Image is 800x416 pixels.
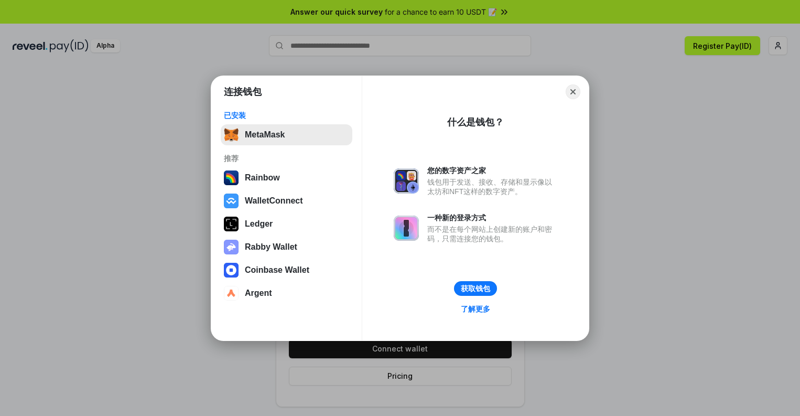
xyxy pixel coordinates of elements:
div: 推荐 [224,154,349,163]
div: 什么是钱包？ [447,116,504,129]
button: Rainbow [221,167,352,188]
img: svg+xml,%3Csvg%20xmlns%3D%22http%3A%2F%2Fwww.w3.org%2F2000%2Fsvg%22%20fill%3D%22none%22%20viewBox... [394,216,419,241]
img: svg+xml,%3Csvg%20xmlns%3D%22http%3A%2F%2Fwww.w3.org%2F2000%2Fsvg%22%20width%3D%2228%22%20height%3... [224,217,239,231]
button: Close [566,84,580,99]
div: Coinbase Wallet [245,265,309,275]
div: 您的数字资产之家 [427,166,557,175]
div: 钱包用于发送、接收、存储和显示像以太坊和NFT这样的数字资产。 [427,177,557,196]
div: 了解更多 [461,304,490,314]
button: Rabby Wallet [221,237,352,258]
div: Rabby Wallet [245,242,297,252]
button: 获取钱包 [454,281,497,296]
div: 而不是在每个网站上创建新的账户和密码，只需连接您的钱包。 [427,225,557,243]
div: MetaMask [245,130,285,140]
img: svg+xml,%3Csvg%20width%3D%22120%22%20height%3D%22120%22%20viewBox%3D%220%200%20120%20120%22%20fil... [224,170,239,185]
button: WalletConnect [221,190,352,211]
img: svg+xml,%3Csvg%20width%3D%2228%22%20height%3D%2228%22%20viewBox%3D%220%200%2028%2028%22%20fill%3D... [224,286,239,301]
div: 一种新的登录方式 [427,213,557,222]
img: svg+xml,%3Csvg%20width%3D%2228%22%20height%3D%2228%22%20viewBox%3D%220%200%2028%2028%22%20fill%3D... [224,263,239,278]
img: svg+xml,%3Csvg%20xmlns%3D%22http%3A%2F%2Fwww.w3.org%2F2000%2Fsvg%22%20fill%3D%22none%22%20viewBox... [224,240,239,254]
a: 了解更多 [455,302,496,316]
div: Ledger [245,219,273,229]
button: Coinbase Wallet [221,260,352,281]
div: 获取钱包 [461,284,490,293]
img: svg+xml,%3Csvg%20fill%3D%22none%22%20height%3D%2233%22%20viewBox%3D%220%200%2035%2033%22%20width%... [224,127,239,142]
h1: 连接钱包 [224,86,262,98]
button: Ledger [221,214,352,234]
div: 已安装 [224,111,349,120]
img: svg+xml,%3Csvg%20width%3D%2228%22%20height%3D%2228%22%20viewBox%3D%220%200%2028%2028%22%20fill%3D... [224,194,239,208]
div: Argent [245,289,272,298]
button: Argent [221,283,352,304]
div: WalletConnect [245,196,303,206]
img: svg+xml,%3Csvg%20xmlns%3D%22http%3A%2F%2Fwww.w3.org%2F2000%2Fsvg%22%20fill%3D%22none%22%20viewBox... [394,168,419,194]
div: Rainbow [245,173,280,183]
button: MetaMask [221,124,352,145]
